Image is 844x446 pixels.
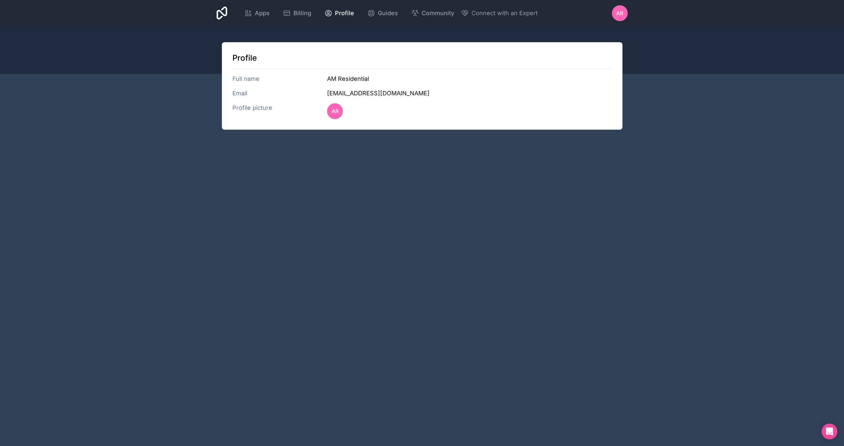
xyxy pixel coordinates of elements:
[278,6,316,20] a: Billing
[471,9,538,18] span: Connect with an Expert
[293,9,311,18] span: Billing
[335,9,354,18] span: Profile
[822,424,837,439] div: Open Intercom Messenger
[616,9,623,17] span: AR
[422,9,454,18] span: Community
[327,89,612,98] h3: [EMAIL_ADDRESS][DOMAIN_NAME]
[362,6,403,20] a: Guides
[232,53,612,63] h1: Profile
[332,107,339,115] span: AR
[461,9,538,18] button: Connect with an Expert
[232,103,327,119] h3: Profile picture
[239,6,275,20] a: Apps
[327,74,612,83] h3: AM Residential
[255,9,270,18] span: Apps
[406,6,460,20] a: Community
[319,6,359,20] a: Profile
[378,9,398,18] span: Guides
[232,74,327,83] h3: Full name
[232,89,327,98] h3: Email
